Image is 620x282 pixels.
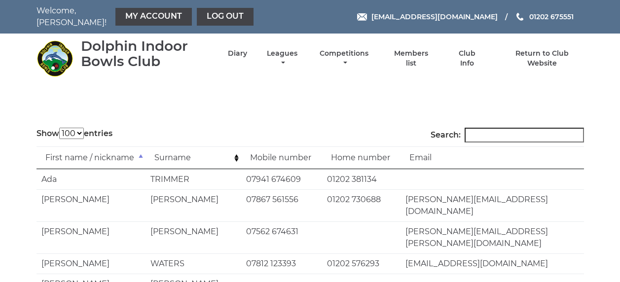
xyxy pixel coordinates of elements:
a: Competitions [318,49,371,68]
a: Email [EMAIL_ADDRESS][DOMAIN_NAME] [357,11,498,22]
td: [EMAIL_ADDRESS][DOMAIN_NAME] [401,253,584,274]
img: Email [357,13,367,21]
a: Diary [228,49,247,58]
td: Email [401,146,584,169]
td: [PERSON_NAME][EMAIL_ADDRESS][DOMAIN_NAME] [401,189,584,221]
td: First name / nickname: activate to sort column descending [36,146,146,169]
a: My Account [115,8,192,26]
td: [PERSON_NAME] [36,189,146,221]
td: TRIMMER [146,169,241,189]
a: Return to Club Website [500,49,584,68]
select: Showentries [59,128,84,139]
td: 07562 674631 [241,221,322,253]
label: Search: [431,128,584,142]
td: 07867 561556 [241,189,322,221]
td: Ada [36,169,146,189]
span: [EMAIL_ADDRESS][DOMAIN_NAME] [371,12,498,21]
td: 01202 730688 [322,189,401,221]
td: 01202 381134 [322,169,401,189]
td: 07941 674609 [241,169,322,189]
a: Leagues [264,49,300,68]
td: [PERSON_NAME] [146,189,241,221]
td: Surname: activate to sort column ascending [146,146,241,169]
td: Home number [322,146,401,169]
nav: Welcome, [PERSON_NAME]! [36,5,256,29]
td: Mobile number [241,146,322,169]
a: Club Info [451,49,483,68]
input: Search: [465,128,584,142]
a: Members list [388,49,434,68]
td: [PERSON_NAME] [36,221,146,253]
a: Phone us 01202 675551 [515,11,574,22]
div: Dolphin Indoor Bowls Club [81,38,211,69]
td: WATERS [146,253,241,274]
td: 01202 576293 [322,253,401,274]
img: Phone us [516,13,523,21]
td: [PERSON_NAME] [146,221,241,253]
span: 01202 675551 [529,12,574,21]
img: Dolphin Indoor Bowls Club [36,40,73,77]
label: Show entries [36,128,112,140]
td: 07812 123393 [241,253,322,274]
td: [PERSON_NAME][EMAIL_ADDRESS][PERSON_NAME][DOMAIN_NAME] [401,221,584,253]
a: Log out [197,8,254,26]
td: [PERSON_NAME] [36,253,146,274]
